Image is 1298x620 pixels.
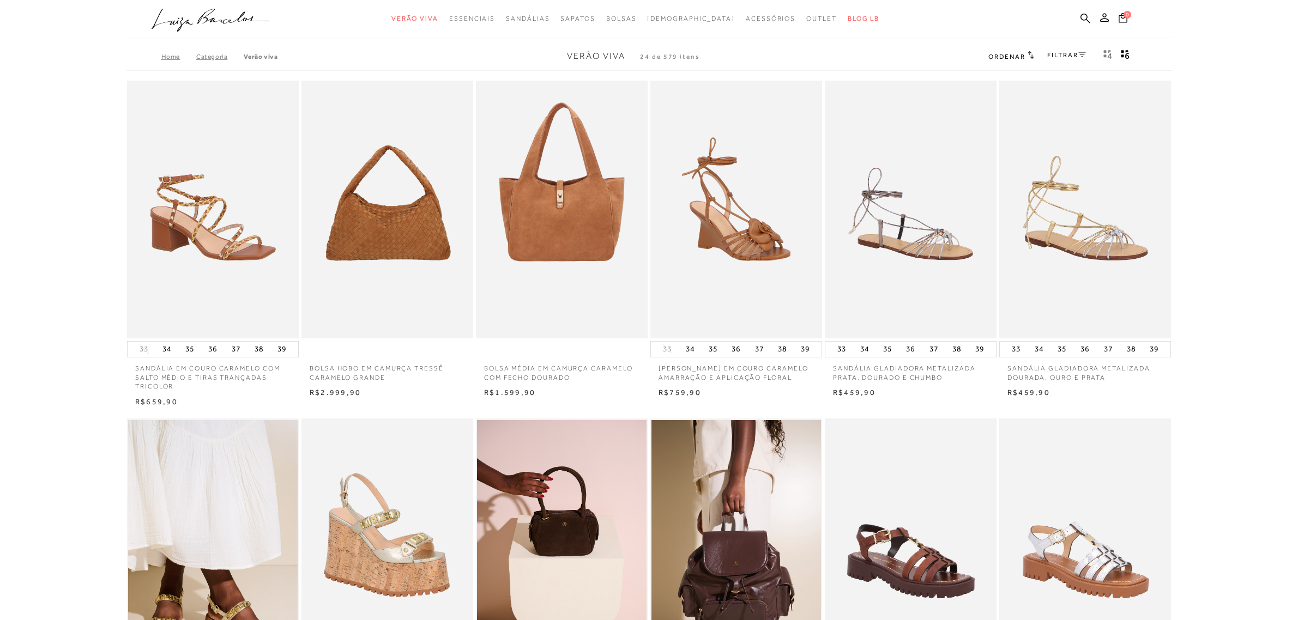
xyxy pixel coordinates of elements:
a: noSubCategoriesText [806,9,837,29]
a: [PERSON_NAME] EM COURO CARAMELO AMARRAÇÃO E APLICAÇÃO FLORAL [650,357,822,382]
a: Home [161,53,196,60]
span: Bolsas [606,15,637,22]
button: Mostrar 4 produtos por linha [1100,49,1115,63]
a: BOLSA MÉDIA EM CAMURÇA CARAMELO COM FECHO DOURADO BOLSA MÉDIA EM CAMURÇA CARAMELO COM FECHO DOURADO [477,82,647,336]
a: BOLSA HOBO EM CAMURÇA TRESSÊ CARAMELO GRANDE BOLSA HOBO EM CAMURÇA TRESSÊ CARAMELO GRANDE [303,82,472,336]
a: Categoria [196,53,244,60]
img: BOLSA MÉDIA EM CAMURÇA CARAMELO COM FECHO DOURADO [477,82,647,336]
a: noSubCategoriesText [449,9,495,29]
button: 35 [182,342,197,357]
button: 38 [1124,342,1139,357]
a: Verão Viva [244,53,277,60]
img: SANDÁLIA GLADIADORA METALIZADA DOURADA, OURO E PRATA [1000,82,1170,336]
span: R$459,90 [833,388,876,397]
span: R$659,90 [135,397,178,406]
button: 33 [660,344,675,354]
a: noSubCategoriesText [391,9,438,29]
button: 0 [1115,12,1131,27]
span: Ordenar [988,53,1025,60]
span: Verão Viva [391,15,438,22]
button: 35 [880,342,895,357]
a: SANDÁLIA EM COURO CARAMELO COM SALTO MÉDIO E TIRAS TRANÇADAS TRICOLOR SANDÁLIA EM COURO CARAMELO ... [128,82,298,336]
button: 37 [228,342,244,357]
a: SANDÁLIA GLADIADORA METALIZADA PRATA, DOURADO E CHUMBO SANDÁLIA GLADIADORA METALIZADA PRATA, DOUR... [826,82,995,336]
span: Essenciais [449,15,495,22]
button: 35 [705,342,721,357]
img: SANDÁLIA ANABELA EM COURO CARAMELO AMARRAÇÃO E APLICAÇÃO FLORAL [651,82,821,336]
a: noSubCategoriesText [746,9,795,29]
button: 33 [136,344,152,354]
span: Acessórios [746,15,795,22]
button: 33 [834,342,849,357]
a: BLOG LB [848,9,879,29]
button: 36 [728,342,744,357]
span: Sandálias [506,15,550,22]
button: 34 [857,342,872,357]
button: 34 [1031,342,1047,357]
button: 36 [205,342,220,357]
button: 39 [798,342,813,357]
a: FILTRAR [1047,51,1085,59]
span: R$759,90 [659,388,701,397]
button: 38 [251,342,267,357]
a: SANDÁLIA GLADIADORA METALIZADA DOURADA, OURO E PRATA [999,357,1171,382]
button: 38 [775,342,790,357]
button: 37 [1101,342,1116,357]
span: Sapatos [560,15,595,22]
button: gridText6Desc [1118,49,1133,63]
a: noSubCategoriesText [506,9,550,29]
button: 37 [926,342,941,357]
button: 36 [903,342,918,357]
span: R$459,90 [1007,388,1050,397]
a: noSubCategoriesText [606,9,637,29]
span: Outlet [806,15,837,22]
a: SANDÁLIA GLADIADORA METALIZADA PRATA, DOURADO E CHUMBO [825,357,997,382]
button: 36 [1077,342,1092,357]
img: SANDÁLIA EM COURO CARAMELO COM SALTO MÉDIO E TIRAS TRANÇADAS TRICOLOR [128,82,298,336]
span: 0 [1124,11,1131,19]
span: 24 de 579 itens [640,53,700,60]
button: 37 [752,342,767,357]
span: Verão Viva [567,51,625,61]
img: BOLSA HOBO EM CAMURÇA TRESSÊ CARAMELO GRANDE [303,82,472,336]
a: SANDÁLIA GLADIADORA METALIZADA DOURADA, OURO E PRATA SANDÁLIA GLADIADORA METALIZADA DOURADA, OURO... [1000,82,1170,336]
a: noSubCategoriesText [560,9,595,29]
button: 39 [274,342,289,357]
button: 39 [1146,342,1162,357]
a: SANDÁLIA ANABELA EM COURO CARAMELO AMARRAÇÃO E APLICAÇÃO FLORAL SANDÁLIA ANABELA EM COURO CARAMEL... [651,82,821,336]
span: [DEMOGRAPHIC_DATA] [647,15,735,22]
button: 34 [159,342,174,357]
a: noSubCategoriesText [647,9,735,29]
button: 33 [1009,342,1024,357]
img: SANDÁLIA GLADIADORA METALIZADA PRATA, DOURADO E CHUMBO [826,82,995,336]
button: 34 [683,342,698,357]
button: 39 [972,342,987,357]
a: SANDÁLIA EM COURO CARAMELO COM SALTO MÉDIO E TIRAS TRANÇADAS TRICOLOR [127,357,299,391]
a: BOLSA HOBO EM CAMURÇA TRESSÊ CARAMELO GRANDE [301,357,473,382]
a: BOLSA MÉDIA EM CAMURÇA CARAMELO COM FECHO DOURADO [476,357,648,382]
span: R$2.999,90 [310,388,361,397]
span: BLOG LB [848,15,879,22]
button: 35 [1054,342,1070,357]
button: 38 [949,342,964,357]
span: R$1.599,90 [484,388,535,397]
